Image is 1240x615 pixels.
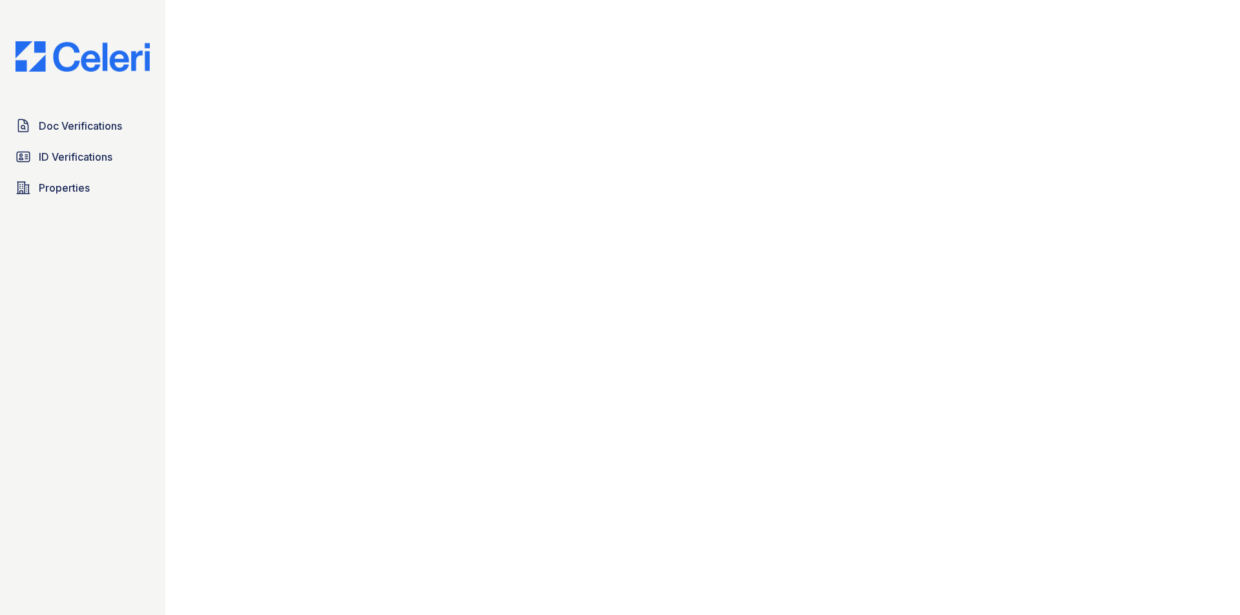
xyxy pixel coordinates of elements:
[39,149,112,165] span: ID Verifications
[5,41,160,72] img: CE_Logo_Blue-a8612792a0a2168367f1c8372b55b34899dd931a85d93a1a3d3e32e68fde9ad4.png
[10,113,155,139] a: Doc Verifications
[10,175,155,201] a: Properties
[39,180,90,196] span: Properties
[39,118,122,134] span: Doc Verifications
[10,144,155,170] a: ID Verifications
